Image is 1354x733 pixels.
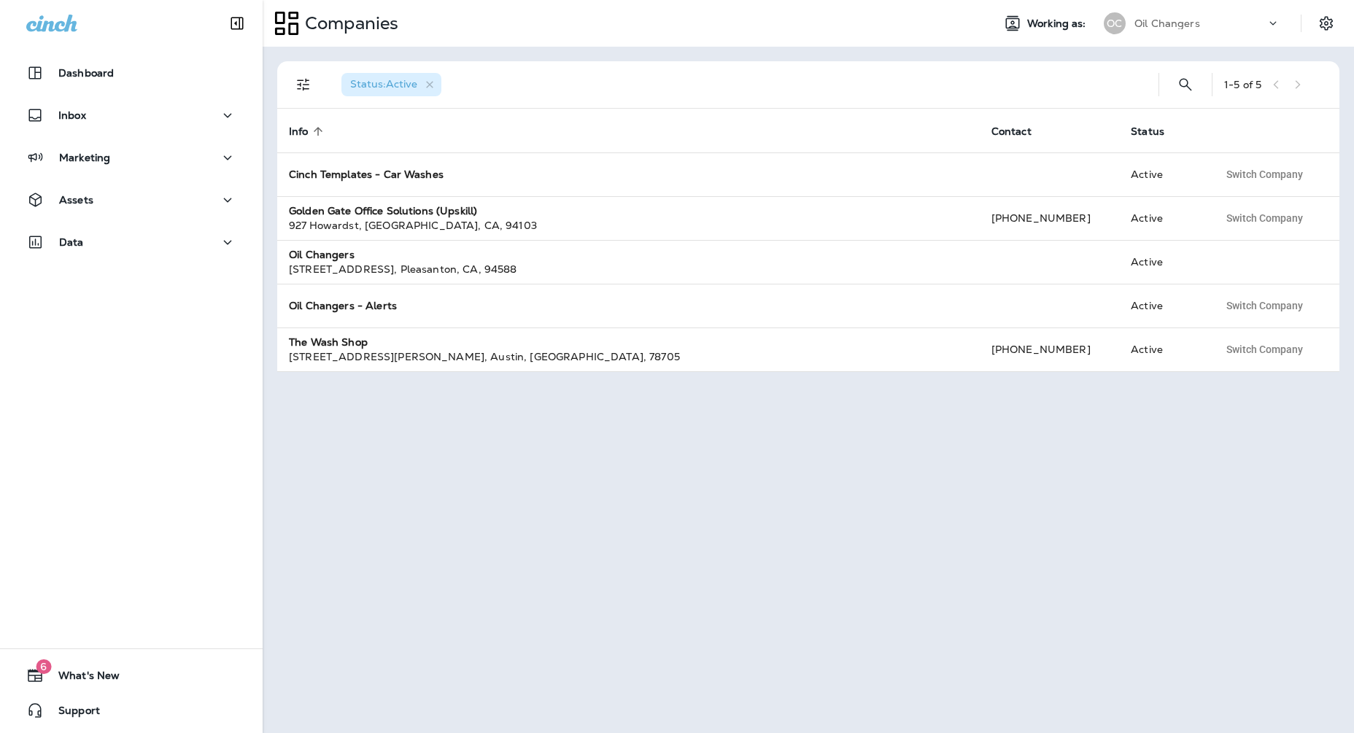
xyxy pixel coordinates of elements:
[15,228,248,257] button: Data
[1224,79,1261,90] div: 1 - 5 of 5
[289,299,397,312] strong: Oil Changers - Alerts
[15,661,248,690] button: 6What's New
[980,196,1119,240] td: [PHONE_NUMBER]
[1226,344,1303,354] span: Switch Company
[15,101,248,130] button: Inbox
[350,77,417,90] span: Status : Active
[1226,169,1303,179] span: Switch Company
[1218,207,1311,229] button: Switch Company
[59,194,93,206] p: Assets
[341,73,441,96] div: Status:Active
[217,9,258,38] button: Collapse Sidebar
[980,327,1119,371] td: [PHONE_NUMBER]
[289,204,477,217] strong: Golden Gate Office Solutions (Upskill)
[1119,240,1206,284] td: Active
[59,236,84,248] p: Data
[15,58,248,88] button: Dashboard
[44,705,100,722] span: Support
[15,185,248,214] button: Assets
[289,125,328,138] span: Info
[289,262,968,276] div: [STREET_ADDRESS] , Pleasanton , CA , 94588
[1171,70,1200,99] button: Search Companies
[299,12,398,34] p: Companies
[1226,213,1303,223] span: Switch Company
[289,349,968,364] div: [STREET_ADDRESS][PERSON_NAME] , Austin , [GEOGRAPHIC_DATA] , 78705
[991,125,1032,138] span: Contact
[1218,338,1311,360] button: Switch Company
[289,125,309,138] span: Info
[289,168,444,181] strong: Cinch Templates - Car Washes
[289,218,968,233] div: 927 Howardst , [GEOGRAPHIC_DATA] , CA , 94103
[15,696,248,725] button: Support
[58,67,114,79] p: Dashboard
[1313,10,1339,36] button: Settings
[991,125,1051,138] span: Contact
[1119,152,1206,196] td: Active
[289,70,318,99] button: Filters
[58,109,86,121] p: Inbox
[289,336,368,349] strong: The Wash Shop
[1027,18,1089,30] span: Working as:
[1226,300,1303,311] span: Switch Company
[59,152,110,163] p: Marketing
[1131,125,1164,138] span: Status
[15,143,248,172] button: Marketing
[1134,18,1200,29] p: Oil Changers
[36,659,51,674] span: 6
[1218,163,1311,185] button: Switch Company
[1218,295,1311,317] button: Switch Company
[1119,196,1206,240] td: Active
[1104,12,1126,34] div: OC
[289,248,355,261] strong: Oil Changers
[1131,125,1183,138] span: Status
[44,670,120,687] span: What's New
[1119,284,1206,327] td: Active
[1119,327,1206,371] td: Active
